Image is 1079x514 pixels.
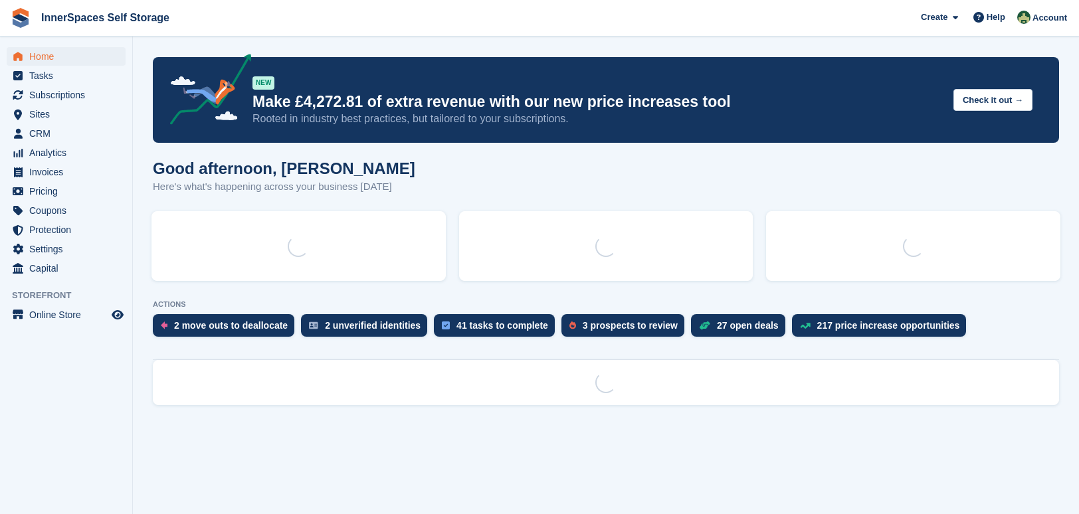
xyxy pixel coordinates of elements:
span: Storefront [12,289,132,302]
a: menu [7,182,126,201]
span: CRM [29,124,109,143]
p: ACTIONS [153,300,1059,309]
div: 41 tasks to complete [456,320,548,331]
a: 2 unverified identities [301,314,434,343]
span: Home [29,47,109,66]
a: menu [7,163,126,181]
img: task-75834270c22a3079a89374b754ae025e5fb1db73e45f91037f5363f120a921f8.svg [442,321,450,329]
a: menu [7,143,126,162]
h1: Good afternoon, [PERSON_NAME] [153,159,415,177]
img: deal-1b604bf984904fb50ccaf53a9ad4b4a5d6e5aea283cecdc64d6e3604feb123c2.svg [699,321,710,330]
p: Make £4,272.81 of extra revenue with our new price increases tool [252,92,943,112]
div: NEW [252,76,274,90]
span: Create [921,11,947,24]
a: menu [7,220,126,239]
img: stora-icon-8386f47178a22dfd0bd8f6a31ec36ba5ce8667c1dd55bd0f319d3a0aa187defe.svg [11,8,31,28]
span: Coupons [29,201,109,220]
button: Check it out → [953,89,1032,111]
span: Pricing [29,182,109,201]
a: menu [7,47,126,66]
span: Settings [29,240,109,258]
p: Here's what's happening across your business [DATE] [153,179,415,195]
a: menu [7,86,126,104]
span: Sites [29,105,109,124]
span: Account [1032,11,1067,25]
div: 27 open deals [717,320,779,331]
a: menu [7,201,126,220]
a: Preview store [110,307,126,323]
div: 2 move outs to deallocate [174,320,288,331]
span: Subscriptions [29,86,109,104]
a: menu [7,240,126,258]
span: Help [987,11,1005,24]
a: 2 move outs to deallocate [153,314,301,343]
a: menu [7,124,126,143]
a: 217 price increase opportunities [792,314,973,343]
div: 217 price increase opportunities [817,320,960,331]
span: Online Store [29,305,109,324]
p: Rooted in industry best practices, but tailored to your subscriptions. [252,112,943,126]
img: move_outs_to_deallocate_icon-f764333ba52eb49d3ac5e1228854f67142a1ed5810a6f6cc68b1a99e826820c5.svg [161,321,167,329]
span: Invoices [29,163,109,181]
img: price-adjustments-announcement-icon-8257ccfd72463d97f412b2fc003d46551f7dbcb40ab6d574587a9cd5c0d94... [159,54,252,129]
a: menu [7,259,126,278]
div: 2 unverified identities [325,320,421,331]
a: InnerSpaces Self Storage [36,7,175,29]
img: verify_identity-adf6edd0f0f0b5bbfe63781bf79b02c33cf7c696d77639b501bdc392416b5a36.svg [309,321,318,329]
span: Capital [29,259,109,278]
span: Protection [29,220,109,239]
span: Analytics [29,143,109,162]
span: Tasks [29,66,109,85]
a: 27 open deals [691,314,792,343]
a: menu [7,105,126,124]
a: 41 tasks to complete [434,314,561,343]
a: 3 prospects to review [561,314,691,343]
img: prospect-51fa495bee0391a8d652442698ab0144808aea92771e9ea1ae160a38d050c398.svg [569,321,576,329]
a: menu [7,66,126,85]
a: menu [7,305,126,324]
img: price_increase_opportunities-93ffe204e8149a01c8c9dc8f82e8f89637d9d84a8eef4429ea346261dce0b2c0.svg [800,323,811,329]
img: Paula Amey [1017,11,1030,24]
div: 3 prospects to review [583,320,678,331]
